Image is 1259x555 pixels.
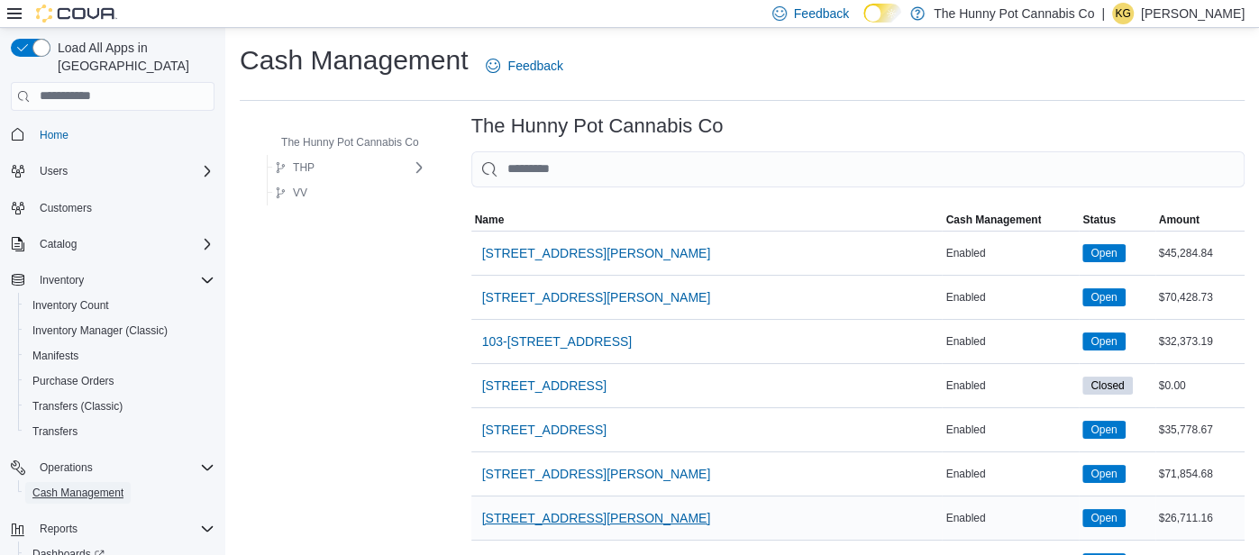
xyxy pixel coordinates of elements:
button: Reports [4,516,222,541]
button: Operations [32,457,100,478]
span: Name [475,213,505,227]
button: Customers [4,195,222,221]
div: Enabled [942,287,1079,308]
a: Feedback [479,48,570,84]
button: THP [268,157,322,178]
span: Transfers [25,421,214,442]
button: [STREET_ADDRESS][PERSON_NAME] [475,456,718,492]
a: Manifests [25,345,86,367]
span: Open [1090,245,1117,261]
button: Cash Management [942,209,1079,231]
span: Open [1090,510,1117,526]
span: Amount [1159,213,1200,227]
span: [STREET_ADDRESS][PERSON_NAME] [482,465,711,483]
button: Cash Management [18,480,222,505]
h3: The Hunny Pot Cannabis Co [471,115,724,137]
p: [PERSON_NAME] [1141,3,1245,24]
a: Home [32,124,76,146]
div: Enabled [942,463,1079,485]
span: Transfers [32,424,78,439]
button: Reports [32,518,85,540]
button: Inventory [32,269,91,291]
span: Open [1090,333,1117,350]
span: Users [32,160,214,182]
button: Catalog [32,233,84,255]
span: Inventory Count [25,295,214,316]
input: This is a search bar. As you type, the results lower in the page will automatically filter. [471,151,1245,187]
button: [STREET_ADDRESS][PERSON_NAME] [475,500,718,536]
span: Open [1082,332,1125,350]
span: [STREET_ADDRESS] [482,377,607,395]
span: Inventory Manager (Classic) [32,323,168,338]
button: Status [1079,209,1154,231]
span: Open [1082,288,1125,306]
div: Enabled [942,242,1079,264]
div: Enabled [942,331,1079,352]
div: $35,778.67 [1155,419,1245,441]
a: Inventory Manager (Classic) [25,320,175,341]
button: The Hunny Pot Cannabis Co [256,132,426,153]
div: $0.00 [1155,375,1245,396]
button: Inventory [4,268,222,293]
div: Kelsey Gourdine [1112,3,1134,24]
button: [STREET_ADDRESS] [475,412,614,448]
button: Home [4,122,222,148]
span: Status [1082,213,1116,227]
span: Purchase Orders [25,370,214,392]
span: Cash Management [25,482,214,504]
span: Closed [1090,378,1124,394]
span: Operations [32,457,214,478]
span: Reports [40,522,78,536]
div: $71,854.68 [1155,463,1245,485]
span: Cash Management [945,213,1041,227]
span: Closed [1082,377,1132,395]
button: Name [471,209,943,231]
span: Open [1090,289,1117,305]
span: Manifests [32,349,78,363]
button: Purchase Orders [18,368,222,394]
button: Amount [1155,209,1245,231]
a: Purchase Orders [25,370,122,392]
button: Catalog [4,232,222,257]
a: Cash Management [25,482,131,504]
button: [STREET_ADDRESS][PERSON_NAME] [475,279,718,315]
button: VV [268,182,315,204]
span: 103-[STREET_ADDRESS] [482,332,633,350]
span: Open [1082,244,1125,262]
input: Dark Mode [863,4,901,23]
div: $70,428.73 [1155,287,1245,308]
span: Users [40,164,68,178]
button: Inventory Count [18,293,222,318]
span: Operations [40,460,93,475]
span: Open [1090,422,1117,438]
button: Inventory Manager (Classic) [18,318,222,343]
span: Transfers (Classic) [25,396,214,417]
a: Customers [32,197,99,219]
span: Manifests [25,345,214,367]
div: Enabled [942,375,1079,396]
h1: Cash Management [240,42,468,78]
div: $45,284.84 [1155,242,1245,264]
button: Transfers [18,419,222,444]
span: THP [293,160,315,175]
span: KG [1115,3,1130,24]
span: Purchase Orders [32,374,114,388]
span: The Hunny Pot Cannabis Co [281,135,419,150]
span: Home [40,128,68,142]
button: Users [4,159,222,184]
p: The Hunny Pot Cannabis Co [934,3,1094,24]
span: Feedback [507,57,562,75]
span: Inventory Count [32,298,109,313]
button: Transfers (Classic) [18,394,222,419]
a: Transfers (Classic) [25,396,130,417]
span: VV [293,186,307,200]
span: Open [1090,466,1117,482]
button: Operations [4,455,222,480]
span: Load All Apps in [GEOGRAPHIC_DATA] [50,39,214,75]
span: Reports [32,518,214,540]
button: 103-[STREET_ADDRESS] [475,323,640,359]
span: Open [1082,509,1125,527]
span: [STREET_ADDRESS] [482,421,607,439]
span: Catalog [40,237,77,251]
